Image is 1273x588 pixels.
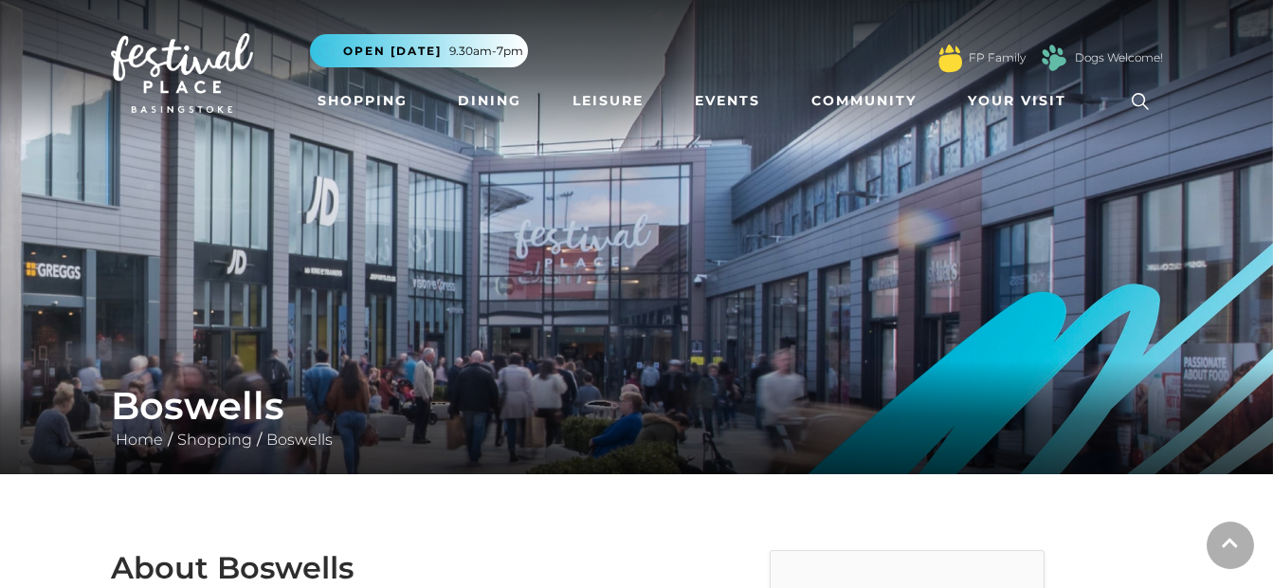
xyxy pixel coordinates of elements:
[1075,49,1163,66] a: Dogs Welcome!
[804,83,924,119] a: Community
[960,83,1083,119] a: Your Visit
[968,91,1066,111] span: Your Visit
[565,83,651,119] a: Leisure
[111,550,623,586] h2: About Boswells
[173,431,257,449] a: Shopping
[969,49,1026,66] a: FP Family
[310,34,528,67] button: Open [DATE] 9.30am-7pm
[111,33,253,113] img: Festival Place Logo
[687,83,768,119] a: Events
[310,83,415,119] a: Shopping
[97,383,1177,451] div: / /
[111,383,1163,429] h1: Boswells
[450,83,529,119] a: Dining
[449,43,523,60] span: 9.30am-7pm
[343,43,442,60] span: Open [DATE]
[262,431,337,449] a: Boswells
[111,431,168,449] a: Home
